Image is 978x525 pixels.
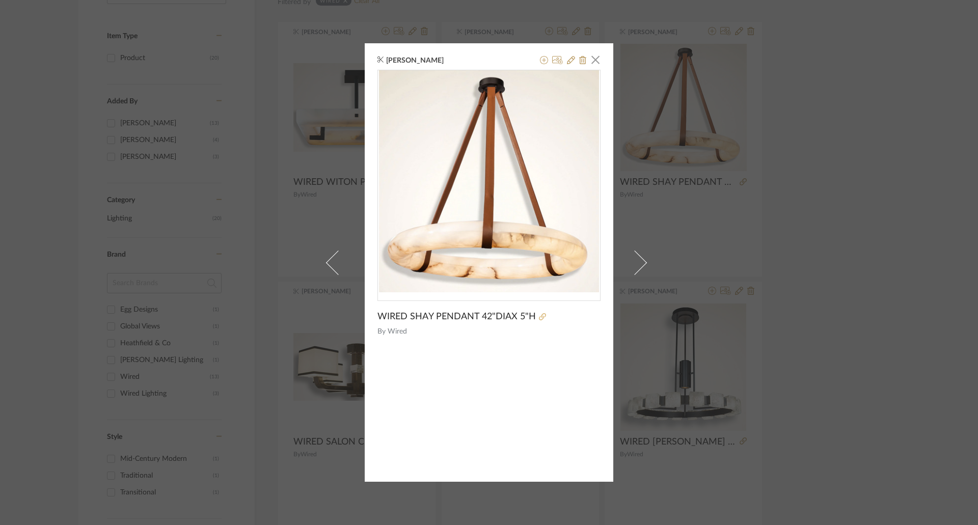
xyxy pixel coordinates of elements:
[377,311,536,322] span: WIRED SHAY PENDANT 42"DIAX 5"H
[378,70,600,292] div: 0
[377,326,386,337] span: By
[388,326,601,337] span: Wired
[585,49,606,70] button: Close
[379,70,599,292] img: e2397c64-351b-4a19-aa8e-641aa28ed1a1_436x436.jpg
[386,56,459,65] span: [PERSON_NAME]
